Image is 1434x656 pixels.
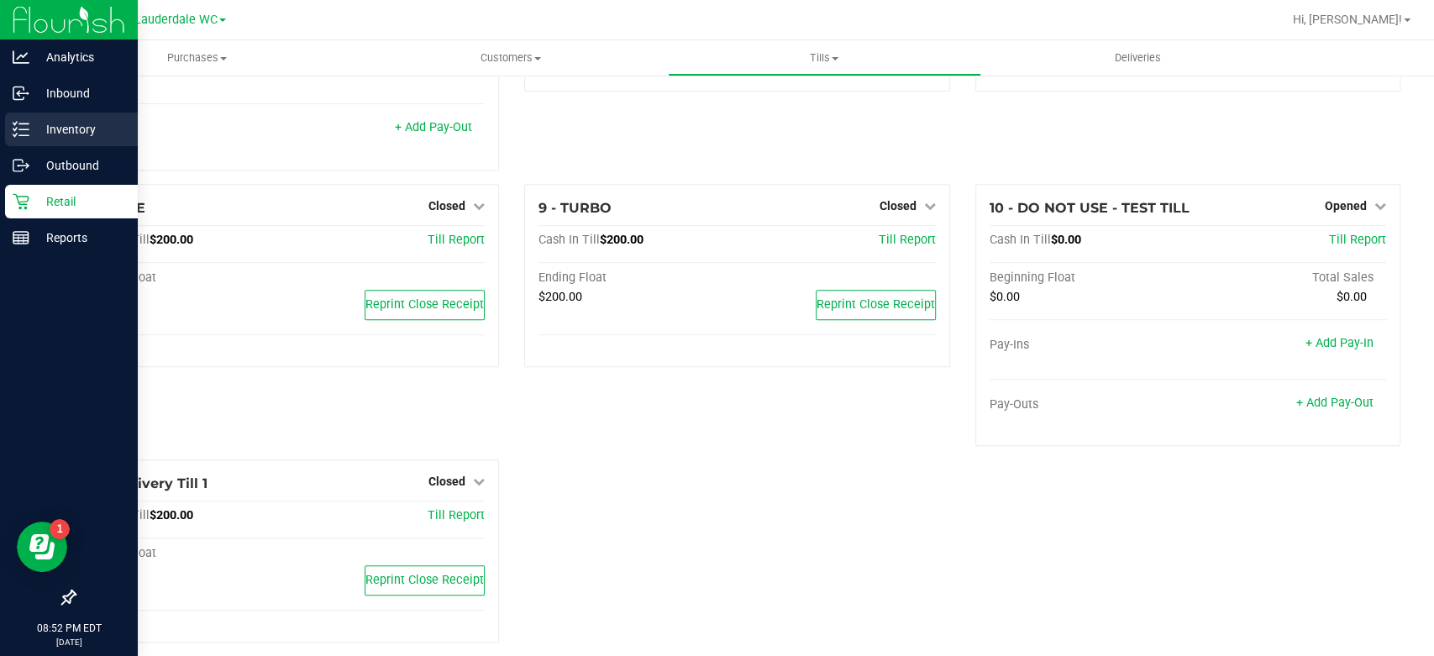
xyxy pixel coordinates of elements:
[88,546,286,561] div: Ending Float
[365,290,485,320] button: Reprint Close Receipt
[50,519,70,539] iframe: Resource center unread badge
[1188,270,1386,286] div: Total Sales
[355,50,666,66] span: Customers
[990,338,1188,353] div: Pay-Ins
[365,573,484,587] span: Reprint Close Receipt
[981,40,1295,76] a: Deliveries
[13,229,29,246] inline-svg: Reports
[29,228,130,248] p: Reports
[29,83,130,103] p: Inbound
[354,40,667,76] a: Customers
[29,119,130,139] p: Inventory
[817,297,935,312] span: Reprint Close Receipt
[88,270,286,286] div: Ending Float
[538,290,582,304] span: $200.00
[13,193,29,210] inline-svg: Retail
[29,47,130,67] p: Analytics
[428,508,485,522] a: Till Report
[538,270,737,286] div: Ending Float
[990,200,1190,216] span: 10 - DO NOT USE - TEST TILL
[40,50,354,66] span: Purchases
[990,233,1051,247] span: Cash In Till
[150,233,193,247] span: $200.00
[990,290,1020,304] span: $0.00
[8,621,130,636] p: 08:52 PM EDT
[117,13,218,27] span: Ft. Lauderdale WC
[1296,396,1374,410] a: + Add Pay-Out
[13,85,29,102] inline-svg: Inbound
[816,290,936,320] button: Reprint Close Receipt
[669,50,980,66] span: Tills
[538,233,600,247] span: Cash In Till
[88,122,286,137] div: Pay-Outs
[1305,336,1374,350] a: + Add Pay-In
[13,157,29,174] inline-svg: Outbound
[1325,199,1367,213] span: Opened
[428,233,485,247] a: Till Report
[428,199,465,213] span: Closed
[29,192,130,212] p: Retail
[600,233,643,247] span: $200.00
[668,40,981,76] a: Tills
[40,40,354,76] a: Purchases
[990,397,1188,412] div: Pay-Outs
[150,508,193,522] span: $200.00
[1293,13,1402,26] span: Hi, [PERSON_NAME]!
[365,297,484,312] span: Reprint Close Receipt
[538,200,612,216] span: 9 - TURBO
[13,49,29,66] inline-svg: Analytics
[88,475,207,491] span: 12 - Delivery Till 1
[395,120,472,134] a: + Add Pay-Out
[17,522,67,572] iframe: Resource center
[13,121,29,138] inline-svg: Inventory
[8,636,130,648] p: [DATE]
[990,270,1188,286] div: Beginning Float
[428,475,465,488] span: Closed
[1329,233,1386,247] a: Till Report
[1051,233,1081,247] span: $0.00
[880,199,917,213] span: Closed
[29,155,130,176] p: Outbound
[879,233,936,247] a: Till Report
[1092,50,1184,66] span: Deliveries
[365,565,485,596] button: Reprint Close Receipt
[1337,290,1367,304] span: $0.00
